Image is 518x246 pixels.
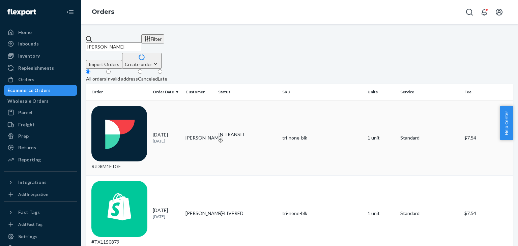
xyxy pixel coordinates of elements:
button: Open Search Box [463,5,476,19]
div: All orders [86,75,106,82]
div: Orders [18,76,34,83]
button: Help Center [500,106,513,140]
input: Late [158,69,162,74]
th: Fee [462,84,513,100]
button: Create order [122,53,162,69]
a: Inbounds [4,38,77,49]
ol: breadcrumbs [86,2,120,22]
div: Create order [125,61,159,68]
div: Freight [18,121,35,128]
div: Parcel [18,109,32,116]
td: [PERSON_NAME] [183,100,215,176]
p: [DATE] [153,138,180,144]
div: Late [158,75,167,82]
a: Orders [92,8,114,16]
input: Canceled [138,69,142,74]
div: Filter [144,35,162,42]
button: Integrations [4,177,77,188]
a: Replenishments [4,63,77,73]
div: Prep [18,133,29,140]
td: $7.54 [462,100,513,176]
button: Fast Tags [4,207,77,218]
a: Freight [4,119,77,130]
button: Close Navigation [63,5,77,19]
div: Integrations [18,179,47,186]
div: DELIVERED [218,210,277,217]
div: Wholesale Orders [7,98,49,104]
a: Add Fast Tag [4,220,77,228]
div: Inbounds [18,40,39,47]
a: Parcel [4,107,77,118]
a: Ecommerce Orders [4,85,77,96]
div: Add Fast Tag [18,221,42,227]
a: Reporting [4,154,77,165]
th: Order Date [150,84,183,100]
input: All orders [86,69,90,74]
div: Returns [18,144,36,151]
p: Standard [400,134,459,141]
th: Units [365,84,398,100]
a: Wholesale Orders [4,96,77,106]
div: Customer [185,89,213,95]
div: [DATE] [153,207,180,219]
div: Add Integration [18,191,48,197]
input: Invalid address [106,69,111,74]
div: #TX1150879 [91,181,147,245]
a: Inventory [4,51,77,61]
div: tri-none-blk [282,134,362,141]
div: [DATE] [153,131,180,144]
a: Orders [4,74,77,85]
img: Flexport logo [7,9,36,16]
a: Home [4,27,77,38]
div: Ecommerce Orders [7,87,51,94]
a: Prep [4,131,77,142]
div: Canceled [138,75,158,82]
button: Open notifications [478,5,491,19]
div: RJD8M1FTGE [91,106,147,170]
div: Reporting [18,156,41,163]
div: tri-none-blk [282,210,362,217]
div: Home [18,29,32,36]
th: Service [398,84,462,100]
button: Import Orders [86,60,122,69]
div: Inventory [18,53,40,59]
th: Status [215,84,280,100]
div: Settings [18,233,37,240]
button: Filter [141,34,164,43]
div: Invalid address [106,75,138,82]
a: Add Integration [4,190,77,198]
div: Fast Tags [18,209,40,216]
td: 1 unit [365,100,398,176]
button: Open account menu [492,5,506,19]
input: Search orders [86,42,141,51]
div: IN TRANSIT [218,131,277,138]
a: Returns [4,142,77,153]
p: Standard [400,210,459,217]
th: Order [86,84,150,100]
div: Replenishments [18,65,54,71]
p: [DATE] [153,214,180,219]
a: Settings [4,231,77,242]
th: SKU [280,84,365,100]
